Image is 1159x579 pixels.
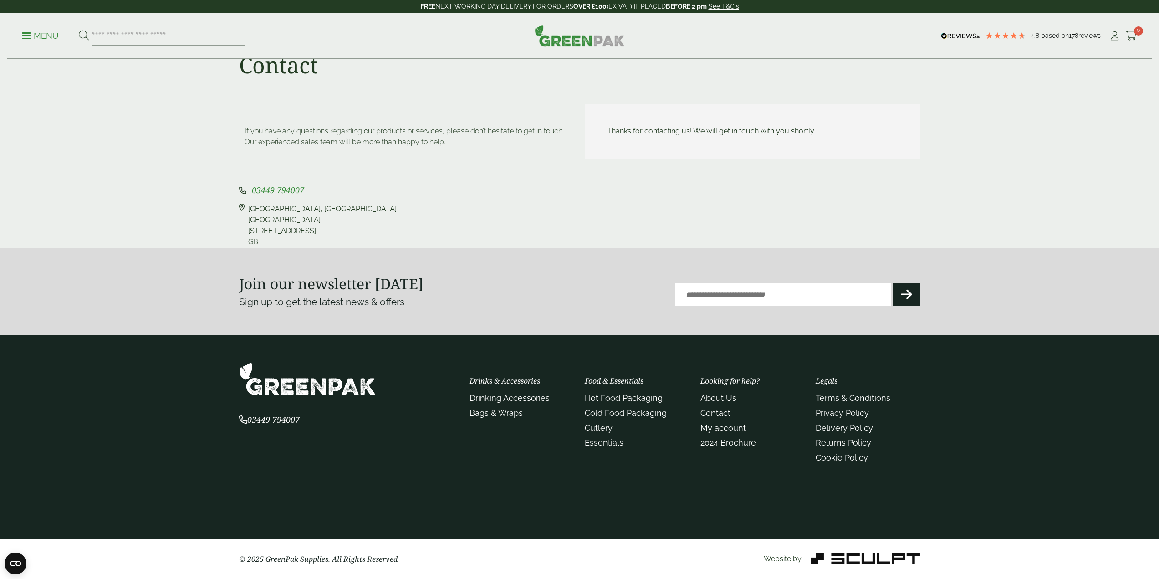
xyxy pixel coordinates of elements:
img: Sculpt [811,553,920,564]
a: Terms & Conditions [816,393,890,403]
a: 0 [1126,29,1137,43]
p: Sign up to get the latest news & offers [239,295,546,309]
a: Cold Food Packaging [585,408,667,418]
span: 03449 794007 [252,184,304,195]
a: Privacy Policy [816,408,869,418]
a: Cutlery [585,423,613,433]
a: Delivery Policy [816,423,873,433]
i: My Account [1109,31,1120,41]
span: Website by [764,554,802,563]
strong: FREE [420,3,435,10]
strong: OVER £100 [573,3,607,10]
i: Cart [1126,31,1137,41]
span: reviews [1078,32,1101,39]
img: REVIEWS.io [941,33,980,39]
strong: Join our newsletter [DATE] [239,274,424,293]
a: Bags & Wraps [470,408,523,418]
a: Returns Policy [816,438,871,447]
div: [GEOGRAPHIC_DATA], [GEOGRAPHIC_DATA] [GEOGRAPHIC_DATA] [STREET_ADDRESS] GB [248,204,397,247]
p: © 2025 GreenPak Supplies. All Rights Reserved [239,553,459,564]
a: Cookie Policy [816,453,868,462]
a: 03449 794007 [239,416,300,425]
a: My account [700,423,746,433]
div: Thanks for contacting us! We will get in touch with you shortly. [607,126,899,137]
a: About Us [700,393,736,403]
p: If you have any questions regarding our products or services, please don’t hesitate to get in tou... [245,126,569,148]
p: Menu [22,31,59,41]
span: 0 [1134,26,1143,36]
span: Based on [1041,32,1069,39]
a: Essentials [585,438,623,447]
img: GreenPak Supplies [239,362,376,395]
a: Hot Food Packaging [585,393,663,403]
a: Contact [700,408,730,418]
span: 178 [1069,32,1078,39]
button: Open CMP widget [5,553,26,574]
a: See T&C's [709,3,739,10]
strong: BEFORE 2 pm [666,3,707,10]
a: Drinking Accessories [470,393,550,403]
a: Menu [22,31,59,40]
div: 4.78 Stars [985,31,1026,40]
a: 2024 Brochure [700,438,756,447]
img: GreenPak Supplies [535,25,625,46]
a: 03449 794007 [252,186,304,195]
span: 03449 794007 [239,414,300,425]
h1: Contact [239,52,318,78]
span: 4.8 [1031,32,1041,39]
